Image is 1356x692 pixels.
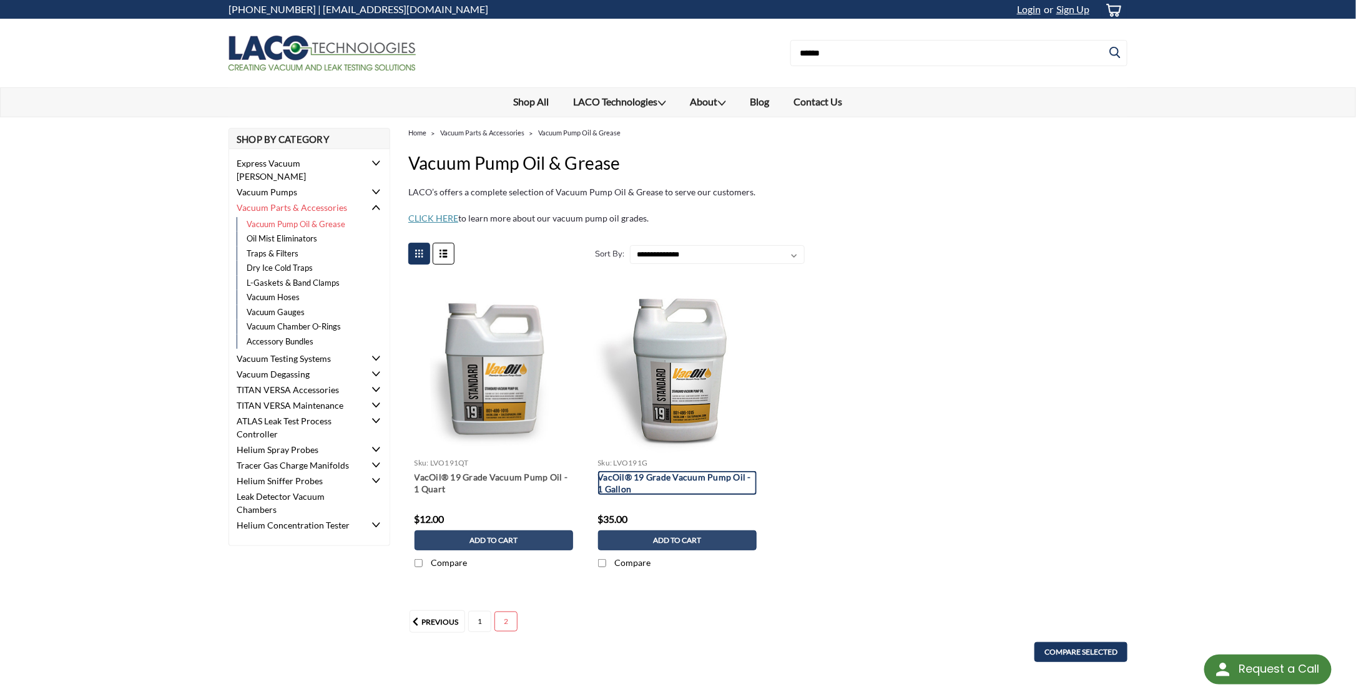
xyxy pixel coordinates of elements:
[653,536,701,545] span: Add to Cart
[1034,642,1128,662] a: Compare Selected
[229,184,366,200] a: Vacuum Pumps
[468,611,491,632] a: Page 1 of 2
[237,217,373,232] a: Vacuum Pump Oil & Grease
[430,458,469,467] span: LVO191QT
[615,557,651,568] span: Compare
[1204,655,1332,685] div: Request a Call
[237,231,373,246] a: Oil Mist Eliminators
[408,435,579,454] a: Quick view
[415,458,469,467] a: sku: LVO191QT
[229,155,366,184] a: Express Vacuum [PERSON_NAME]
[229,382,366,397] a: TITAN VERSA Accessories
[782,88,855,115] a: Contact Us
[598,559,606,567] input: Compare
[229,200,366,215] a: Vacuum Parts & Accessories
[598,458,612,467] span: sku:
[598,513,628,525] span: $35.00
[229,473,366,489] a: Helium Sniffer Probes
[408,212,1128,225] p: to learn more about our vacuum pump oil grades.
[433,243,454,265] a: Toggle List View
[229,489,366,517] a: Leak Detector Vacuum Chambers
[229,442,366,457] a: Helium Spray Probes
[408,150,1128,176] h1: Vacuum Pump Oil & Grease
[237,334,373,349] a: Accessory Bundles
[408,129,426,137] a: Home
[598,458,648,467] a: sku: LVO191G
[237,305,373,320] a: Vacuum Gauges
[237,290,373,305] a: Vacuum Hoses
[598,530,757,550] a: Add to Cart
[408,213,458,223] a: CLICK HERE
[229,413,366,442] a: ATLAS Leak Test Process Controller
[469,536,518,545] span: Add to Cart
[1300,625,1337,662] svg: submit
[614,458,648,467] span: LVO191G
[1213,660,1233,680] img: round button
[229,517,366,533] a: Helium Concentration Tester
[229,397,366,413] a: TITAN VERSA Maintenance
[417,283,570,454] img: VacOil® 19 Grade Vacuum Pump Oil - 1 Quart
[229,366,366,382] a: Vacuum Degassing
[237,246,373,261] a: Traps & Filters
[415,458,429,467] span: sku:
[598,471,757,495] a: VacOil® 19 Grade Vacuum Pump Oil - 1 Gallon
[237,319,373,334] a: Vacuum Chamber O-Rings
[440,129,524,137] a: Vacuum Parts & Accessories
[431,557,468,568] span: Compare
[588,245,624,263] label: Sort By:
[1096,1,1128,19] a: cart-preview-dropdown
[592,435,763,454] a: Quick view
[501,88,561,115] a: Shop All
[415,530,573,550] a: Add to Cart
[415,513,445,525] span: $12.00
[738,88,782,115] a: Blog
[494,612,518,631] a: Page 2 of 2
[237,276,373,291] a: L-Gaskets & Band Clamps
[229,457,366,473] a: Tracer Gas Charge Manifolds
[538,129,621,137] a: Vacuum Pump Oil & Grease
[229,351,366,366] a: Vacuum Testing Systems
[228,36,416,71] img: LACO Technologies
[408,185,1128,198] p: LACO’s offers a complete selection of Vacuum Pump Oil & Grease to serve our customers.
[237,261,373,276] a: Dry Ice Cold Traps
[415,471,573,495] a: VacOil® 19 Grade Vacuum Pump Oil - 1 Quart
[561,88,678,117] a: LACO Technologies
[678,88,738,117] a: About
[415,559,423,567] input: Compare
[1239,655,1319,683] div: Request a Call
[408,243,430,265] a: Toggle Grid View
[410,610,465,633] a: Previous
[592,283,763,454] img: VacOil® 19 Grade Vacuum Pump Oil - 1 Gallon
[228,128,390,149] h2: Shop By Category
[1041,3,1053,15] span: or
